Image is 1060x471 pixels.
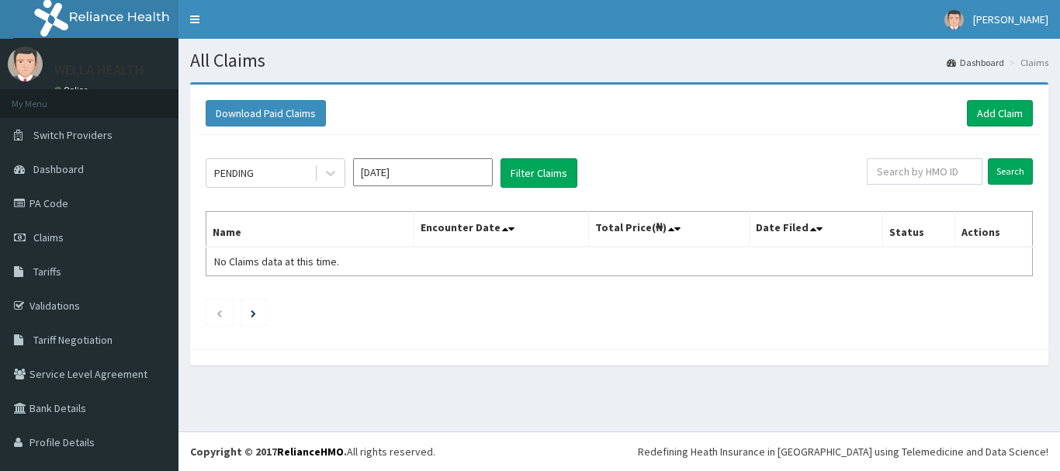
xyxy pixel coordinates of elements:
[973,12,1048,26] span: [PERSON_NAME]
[988,158,1033,185] input: Search
[206,212,414,248] th: Name
[1006,56,1048,69] li: Claims
[638,444,1048,459] div: Redefining Heath Insurance in [GEOGRAPHIC_DATA] using Telemedicine and Data Science!
[33,230,64,244] span: Claims
[178,431,1060,471] footer: All rights reserved.
[954,212,1032,248] th: Actions
[414,212,588,248] th: Encounter Date
[216,306,223,320] a: Previous page
[8,47,43,81] img: User Image
[251,306,256,320] a: Next page
[214,255,339,268] span: No Claims data at this time.
[353,158,493,186] input: Select Month and Year
[33,162,84,176] span: Dashboard
[206,100,326,126] button: Download Paid Claims
[501,158,577,188] button: Filter Claims
[54,85,92,95] a: Online
[190,50,1048,71] h1: All Claims
[944,10,964,29] img: User Image
[883,212,955,248] th: Status
[947,56,1004,69] a: Dashboard
[33,333,113,347] span: Tariff Negotiation
[967,100,1033,126] a: Add Claim
[867,158,982,185] input: Search by HMO ID
[33,265,61,279] span: Tariffs
[214,165,254,181] div: PENDING
[588,212,750,248] th: Total Price(₦)
[277,445,344,459] a: RelianceHMO
[750,212,883,248] th: Date Filed
[54,63,144,77] p: WELLA HEALTH
[33,128,113,142] span: Switch Providers
[190,445,347,459] strong: Copyright © 2017 .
